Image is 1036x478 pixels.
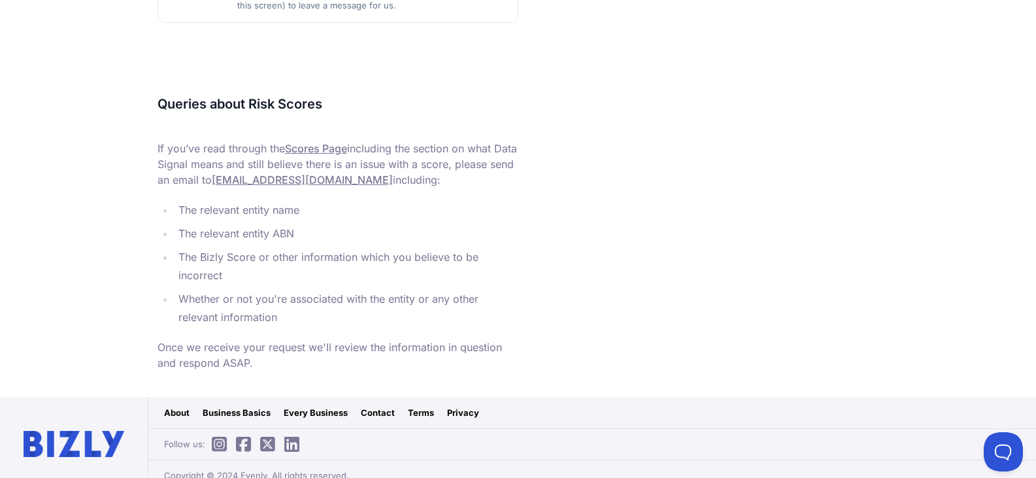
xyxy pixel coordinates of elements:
a: [EMAIL_ADDRESS][DOMAIN_NAME] [212,173,393,186]
a: Business Basics [203,406,271,419]
p: Once we receive your request we'll review the information in question and respond ASAP. [158,339,518,371]
h3: Queries about Risk Scores [158,94,518,114]
a: Contact [361,406,395,419]
p: If you’ve read through the including the section on what Data Signal means and still believe ther... [158,141,518,188]
li: The relevant entity name [175,201,518,219]
li: The Bizly Score or other information which you believe to be incorrect [175,248,518,284]
li: Whether or not you're associated with the entity or any other relevant information [175,290,518,326]
li: The relevant entity ABN [175,224,518,243]
span: Follow us: [164,437,306,451]
a: Terms [408,406,434,419]
a: Scores Page [285,142,347,155]
a: About [164,406,190,419]
a: Every Business [284,406,348,419]
iframe: Toggle Customer Support [984,432,1023,471]
a: Privacy [447,406,479,419]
